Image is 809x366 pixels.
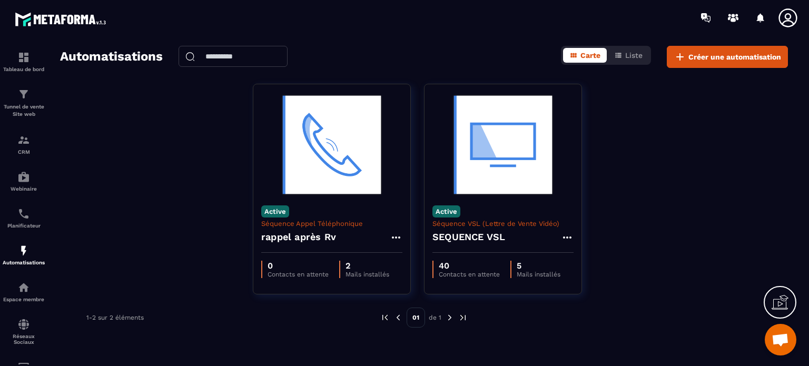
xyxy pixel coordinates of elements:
[346,271,389,278] p: Mails installés
[439,271,500,278] p: Contacts en attente
[3,163,45,200] a: automationsautomationsWebinaire
[3,310,45,353] a: social-networksocial-networkRéseaux Sociaux
[3,149,45,155] p: CRM
[17,88,30,101] img: formation
[3,126,45,163] a: formationformationCRM
[261,92,402,197] img: automation-background
[432,220,574,227] p: Séquence VSL (Lettre de Vente Vidéo)
[17,244,30,257] img: automations
[517,261,560,271] p: 5
[625,51,643,60] span: Liste
[261,230,336,244] h4: rappel après Rv
[3,80,45,126] a: formationformationTunnel de vente Site web
[261,220,402,227] p: Séquence Appel Téléphonique
[432,230,505,244] h4: SEQUENCE VSL
[3,200,45,236] a: schedulerschedulerPlanificateur
[407,308,425,328] p: 01
[17,281,30,294] img: automations
[17,171,30,183] img: automations
[563,48,607,63] button: Carte
[458,313,468,322] img: next
[86,314,144,321] p: 1-2 sur 2 éléments
[429,313,441,322] p: de 1
[17,134,30,146] img: formation
[580,51,600,60] span: Carte
[17,207,30,220] img: scheduler
[3,296,45,302] p: Espace membre
[667,46,788,68] button: Créer une automatisation
[261,205,289,217] p: Active
[268,261,329,271] p: 0
[439,261,500,271] p: 40
[3,103,45,118] p: Tunnel de vente Site web
[393,313,403,322] img: prev
[517,271,560,278] p: Mails installés
[765,324,796,355] div: Ouvrir le chat
[346,261,389,271] p: 2
[3,273,45,310] a: automationsautomationsEspace membre
[17,51,30,64] img: formation
[15,9,110,29] img: logo
[3,260,45,265] p: Automatisations
[268,271,329,278] p: Contacts en attente
[432,92,574,197] img: automation-background
[380,313,390,322] img: prev
[432,205,460,217] p: Active
[3,223,45,229] p: Planificateur
[3,186,45,192] p: Webinaire
[3,66,45,72] p: Tableau de bord
[445,313,455,322] img: next
[3,236,45,273] a: automationsautomationsAutomatisations
[608,48,649,63] button: Liste
[3,333,45,345] p: Réseaux Sociaux
[688,52,781,62] span: Créer une automatisation
[17,318,30,331] img: social-network
[60,46,163,68] h2: Automatisations
[3,43,45,80] a: formationformationTableau de bord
